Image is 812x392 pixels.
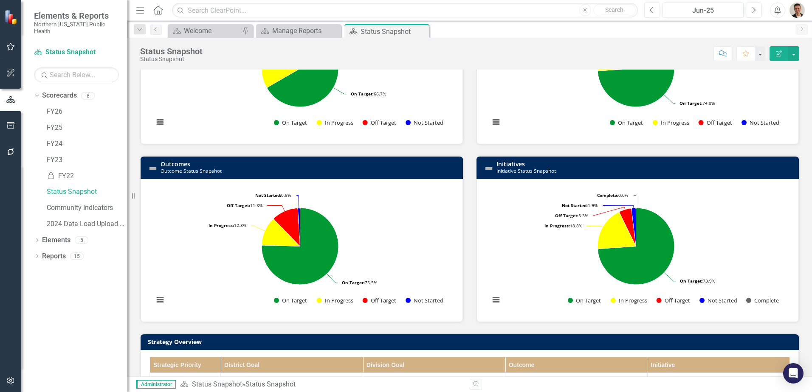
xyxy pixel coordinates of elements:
[562,202,598,208] text: 1.9%
[555,213,588,218] text: 5.3%
[47,187,127,197] a: Status Snapshot
[382,375,501,389] a: 5.1.1 Create a positive and productive work environment.
[209,222,246,228] text: 12.3%
[605,6,623,13] span: Search
[154,294,166,306] button: View chart menu, Chart
[555,213,578,218] tspan: Off Target:
[149,186,451,313] svg: Interactive chart
[267,30,338,107] path: On Target, 14.
[699,119,732,126] button: Show Off Target
[161,160,190,168] a: Outcomes
[154,116,166,128] button: View chart menu, Chart
[148,163,158,174] img: Not Defined
[262,208,338,285] path: On Target, 80.
[209,222,234,228] tspan: In Progress:
[149,8,451,135] svg: Interactive chart
[172,3,638,18] input: Search ClearPoint...
[47,107,127,117] a: FY26
[34,11,119,21] span: Elements & Reports
[42,91,77,101] a: Scorecards
[544,223,582,229] text: 18.8%
[611,297,647,304] button: Show In Progress
[184,25,240,36] div: Welcome
[484,163,494,174] img: Not Defined
[597,192,628,198] text: 0.0%
[258,25,339,36] a: Manage Reports
[363,297,396,304] button: Show Off Target
[75,237,88,244] div: 5
[485,8,790,135] div: Chart. Highcharts interactive chart.
[149,186,454,313] div: Chart. Highcharts interactive chart.
[140,47,203,56] div: Status Snapshot
[34,21,119,35] small: Northern [US_STATE] Public Health
[598,208,674,285] path: On Target, 153.
[544,223,570,229] tspan: In Progress:
[679,100,715,106] text: 74.0%
[262,219,300,246] path: In Progress, 13.
[34,67,119,82] input: Search Below...
[485,186,787,313] svg: Interactive chart
[274,119,307,126] button: Show On Target
[789,3,805,18] img: Mike Escobar
[42,235,70,245] a: Elements
[657,297,690,304] button: Show Off Target
[568,297,601,304] button: Show On Target
[665,6,741,16] div: Jun-25
[406,119,443,126] button: Show Not Started
[47,171,127,181] a: FY22
[148,339,795,345] h3: Strategy Overview
[47,139,127,149] a: FY24
[227,202,250,208] tspan: Off Target:
[490,116,502,128] button: View chart menu, Chart
[255,192,281,198] tspan: Not Started:
[272,25,339,36] div: Manage Reports
[140,56,203,62] div: Status Snapshot
[274,297,307,304] button: Show On Target
[485,186,790,313] div: Chart. Highcharts interactive chart.
[255,192,291,198] text: 0.9%
[680,278,703,284] tspan: On Target:
[597,192,618,198] tspan: Complete:
[47,203,127,213] a: Community Indicators
[620,208,636,246] path: Off Target, 11.
[47,219,127,229] a: 2024 Data Load Upload Test
[680,278,715,284] text: 73.9%
[342,280,377,286] text: 75.5%
[598,30,674,107] path: On Target, 37.
[593,4,636,16] button: Search
[149,8,454,135] div: Chart. Highcharts interactive chart.
[180,380,463,389] div: »
[47,155,127,165] a: FY23
[754,297,779,304] text: Complete
[47,123,127,133] a: FY25
[342,280,365,286] tspan: On Target:
[317,119,353,126] button: Show In Progress
[298,208,300,246] path: Not Started, 1.
[363,119,396,126] button: Show Off Target
[192,380,242,388] a: Status Snapshot
[783,363,804,384] div: Open Intercom Messenger
[524,375,643,382] a: (VI) 5.1.1.1a # of retirements.
[699,297,737,304] button: Show Not Started
[227,202,262,208] text: 11.3%
[653,119,689,126] button: Show In Progress
[679,100,702,106] tspan: On Target:
[598,212,636,249] path: In Progress, 39.
[34,48,119,57] a: Status Snapshot
[42,252,66,261] a: Reports
[81,92,95,99] div: 8
[4,9,19,24] img: ClearPoint Strategy
[562,202,588,208] tspan: Not Started:
[406,297,443,304] button: Show Not Started
[746,297,779,304] button: Show Complete
[490,294,502,306] button: View chart menu, Chart
[351,91,374,97] tspan: On Target:
[161,167,222,174] small: Outcome Status Snapshot
[351,91,386,97] text: 66.7%
[663,3,744,18] button: Jun-25
[496,160,525,168] a: Initiatives
[170,25,240,36] a: Welcome
[485,8,787,135] svg: Interactive chart
[742,119,779,126] button: Show Not Started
